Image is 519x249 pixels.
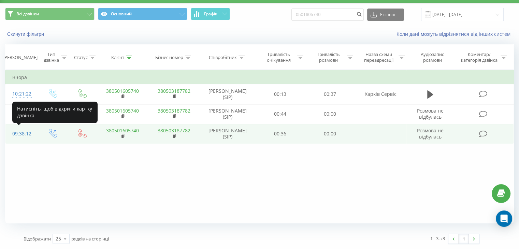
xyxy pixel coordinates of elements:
[5,71,514,84] td: Вчора
[12,127,30,141] div: 09:38:12
[305,124,355,144] td: 00:00
[5,8,95,20] button: Всі дзвінки
[5,31,47,37] button: Скинути фільтри
[71,236,109,242] span: рядків на сторінці
[158,127,190,134] a: 380503187782
[158,107,190,114] a: 380503187782
[305,104,355,124] td: 00:00
[256,124,305,144] td: 00:36
[3,55,38,60] div: [PERSON_NAME]
[459,52,499,63] div: Коментар/категорія дзвінка
[204,12,217,16] span: Графік
[111,55,124,60] div: Клієнт
[397,31,514,37] a: Коли дані можуть відрізнятися вiд інших систем
[367,9,404,21] button: Експорт
[417,127,444,140] span: Розмова не відбулась
[56,235,61,242] div: 25
[305,84,355,104] td: 00:37
[74,55,88,60] div: Статус
[262,52,296,63] div: Тривалість очікування
[256,104,305,124] td: 00:44
[155,55,183,60] div: Бізнес номер
[417,107,444,120] span: Розмова не відбулась
[256,84,305,104] td: 00:13
[12,101,98,123] div: Натисніть, щоб відкрити картку дзвінка
[16,11,39,17] span: Всі дзвінки
[106,88,139,94] a: 380501605740
[158,88,190,94] a: 380503187782
[200,124,256,144] td: [PERSON_NAME] (SIP)
[106,107,139,114] a: 380501605740
[200,104,256,124] td: [PERSON_NAME] (SIP)
[200,84,256,104] td: [PERSON_NAME] (SIP)
[12,87,30,101] div: 10:21:22
[209,55,237,60] div: Співробітник
[355,84,406,104] td: Харків Сервіс
[413,52,452,63] div: Аудіозапис розмови
[311,52,345,63] div: Тривалість розмови
[430,235,445,242] div: 1 - 3 з 3
[459,234,469,244] a: 1
[98,8,187,20] button: Основний
[191,8,230,20] button: Графік
[291,9,364,21] input: Пошук за номером
[24,236,51,242] span: Відображати
[43,52,59,63] div: Тип дзвінка
[361,52,397,63] div: Назва схеми переадресації
[106,127,139,134] a: 380501605740
[496,210,512,227] div: Open Intercom Messenger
